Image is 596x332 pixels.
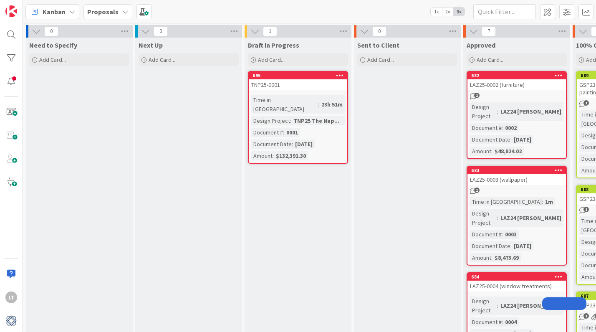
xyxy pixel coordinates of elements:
div: 682LAZ25-0002 (furniture) [467,72,566,90]
div: [DATE] [512,241,533,251]
span: 1 [583,207,589,212]
div: 682 [467,72,566,79]
div: 683 [471,167,566,173]
span: Draft in Progress [248,41,299,49]
div: 684 [471,274,566,280]
div: Design Project [470,102,497,121]
input: Quick Filter... [473,4,536,19]
div: $48,824.02 [492,147,524,156]
span: 0 [44,26,58,36]
div: Document # [470,123,502,132]
div: Design Project [470,209,497,227]
span: Add Card... [367,56,394,63]
span: Add Card... [149,56,175,63]
div: 0001 [284,128,300,137]
div: [DATE] [293,139,315,149]
div: LAZ24 [PERSON_NAME] [498,301,563,310]
span: 7 [482,26,496,36]
div: LAZ24 [PERSON_NAME] [498,107,563,116]
span: : [491,147,492,156]
div: LAZ25-0002 (furniture) [467,79,566,90]
div: Document Date [251,139,292,149]
div: LAZ24 [PERSON_NAME] [498,213,563,223]
div: 684LAZ25-0004 (window treatments) [467,273,566,291]
span: : [290,116,291,125]
span: Next Up [139,41,163,49]
span: : [283,128,284,137]
span: : [318,100,319,109]
span: : [510,135,512,144]
div: Amount [470,147,491,156]
div: Document # [251,128,283,137]
span: 1 [474,188,480,193]
div: [DATE] [512,135,533,144]
span: 1 [583,100,589,106]
span: : [273,151,274,160]
span: : [510,241,512,251]
div: Time in [GEOGRAPHIC_DATA] [470,197,542,206]
span: : [497,301,498,310]
span: : [502,230,503,239]
span: 3x [453,8,465,16]
div: 695 [249,72,347,79]
span: Sent to Client [357,41,399,49]
div: Document Date [470,135,510,144]
div: 0003 [503,230,519,239]
span: : [502,317,503,327]
div: 695 [253,73,347,79]
div: 695TNP25-0001 [249,72,347,90]
span: Add Card... [477,56,503,63]
div: 23h 51m [319,100,345,109]
span: : [292,139,293,149]
div: LAZ25-0003 (wallpaper) [467,174,566,185]
span: 1x [431,8,442,16]
div: Document Date [470,241,510,251]
span: 0 [372,26,386,36]
span: Kanban [43,7,66,17]
img: Visit kanbanzone.com [5,5,17,17]
div: Document # [470,317,502,327]
div: 683LAZ25-0003 (wallpaper) [467,167,566,185]
span: Add Card... [258,56,285,63]
span: : [542,197,543,206]
div: Time in [GEOGRAPHIC_DATA] [251,95,318,114]
span: Approved [467,41,495,49]
span: : [497,213,498,223]
img: avatar [5,315,17,327]
div: LAZ25-0004 (window treatments) [467,281,566,291]
div: 0004 [503,317,519,327]
div: $8,473.69 [492,253,521,262]
div: LT [5,291,17,303]
div: TNP25-0001 [249,79,347,90]
div: TNP25 The Nap... [291,116,341,125]
span: 0 [154,26,168,36]
div: Document # [470,230,502,239]
span: Add Card... [39,56,66,63]
div: 0002 [503,123,519,132]
span: : [502,123,503,132]
span: 1 [263,26,277,36]
span: Need to Specify [29,41,77,49]
div: Design Project [470,297,497,315]
div: 684 [467,273,566,281]
div: Amount [251,151,273,160]
span: : [497,107,498,116]
div: $132,391.30 [274,151,308,160]
span: : [491,253,492,262]
div: Amount [470,253,491,262]
div: 1m [543,197,555,206]
div: Design Project [251,116,290,125]
b: Proposals [87,8,119,16]
span: 1 [474,93,480,98]
span: 2x [442,8,453,16]
span: 1 [583,313,589,319]
div: 682 [471,73,566,79]
div: 683 [467,167,566,174]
